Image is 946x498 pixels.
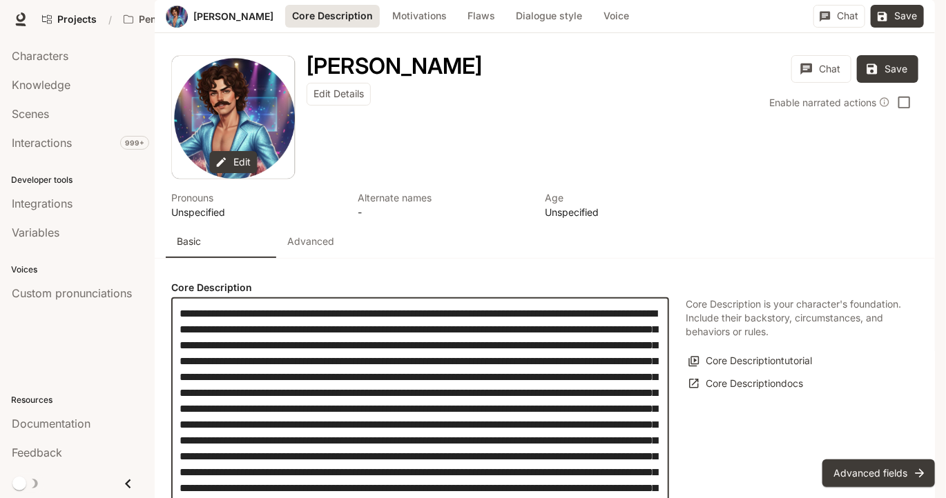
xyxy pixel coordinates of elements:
p: Core Description is your character's foundation. Include their backstory, circumstances, and beha... [686,297,902,339]
button: Edit [210,151,258,174]
h4: Core Description [171,281,669,295]
button: Core Descriptiontutorial [686,350,815,372]
h1: [PERSON_NAME] [307,52,482,79]
button: Dialogue style [509,5,589,28]
div: Avatar image [172,56,295,179]
button: Save [871,5,924,28]
p: - [358,205,529,219]
p: Alternate names [358,190,529,205]
button: Advanced fields [822,459,935,487]
button: Voice [595,5,639,28]
button: Open character avatar dialog [166,6,188,28]
div: / [103,12,117,27]
button: Open character details dialog [307,55,482,77]
a: [PERSON_NAME] [193,12,273,21]
a: Core Descriptiondocs [686,372,807,395]
p: Unspecified [545,205,715,219]
p: Advanced [287,235,334,248]
button: Motivations [385,5,454,28]
div: Enable narrated actions [769,95,890,110]
button: Flaws [459,5,503,28]
button: Chat [813,5,865,28]
div: Avatar image [166,6,188,28]
span: Projects [57,14,97,26]
button: Save [857,55,918,83]
p: Basic [177,235,201,248]
button: Open character details dialog [171,190,342,219]
button: Open workspace menu [117,6,238,33]
button: Core Description [285,5,380,28]
button: Open character details dialog [545,190,715,219]
p: Unspecified [171,205,342,219]
button: Open character details dialog [358,190,529,219]
p: Pronouns [171,190,342,205]
a: Go to projects [36,6,103,33]
p: Pen Pals [Production] [139,14,216,26]
button: Open character avatar dialog [172,56,295,179]
p: Age [545,190,715,205]
button: Chat [791,55,851,83]
button: Edit Details [307,83,371,106]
